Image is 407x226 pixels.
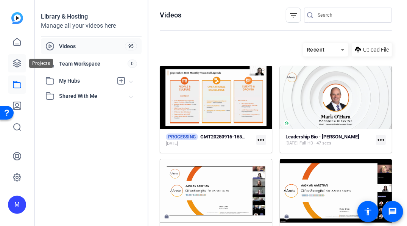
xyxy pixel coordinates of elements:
[59,42,125,50] span: Videos
[286,140,298,146] span: [DATE]
[363,207,373,216] mat-icon: accessibility
[300,140,332,146] span: Full HD - 47 secs
[128,60,137,68] span: 0
[256,135,266,145] mat-icon: more_horiz
[125,42,137,50] span: 95
[160,11,181,20] h1: Videos
[352,43,392,56] button: Upload File
[41,73,142,88] mat-expansion-panel-header: My Hubs
[29,59,53,68] div: Projects
[376,135,386,145] mat-icon: more_horiz
[286,134,360,140] strong: Leadership Bio - [PERSON_NAME]
[166,133,253,147] a: PROCESSINGGMT20250916-165116_Recording_1920x1200[DATE]
[318,11,386,20] input: Search
[166,141,178,147] span: [DATE]
[388,207,397,216] mat-icon: message
[41,12,142,21] div: Library & Hosting
[8,196,26,214] div: M
[41,88,142,104] mat-expansion-panel-header: Shared With Me
[11,12,23,24] img: blue-gradient.svg
[363,46,389,54] span: Upload File
[41,21,142,30] div: Manage all your videos here
[59,92,129,100] span: Shared With Me
[307,47,325,53] span: Recent
[286,134,373,146] a: Leadership Bio - [PERSON_NAME][DATE]Full HD - 47 secs
[59,60,128,67] span: Team Workspace
[166,133,198,140] span: PROCESSING
[59,77,113,85] span: My Hubs
[289,11,298,20] mat-icon: filter_list
[200,134,300,140] strong: GMT20250916-165116_Recording_1920x1200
